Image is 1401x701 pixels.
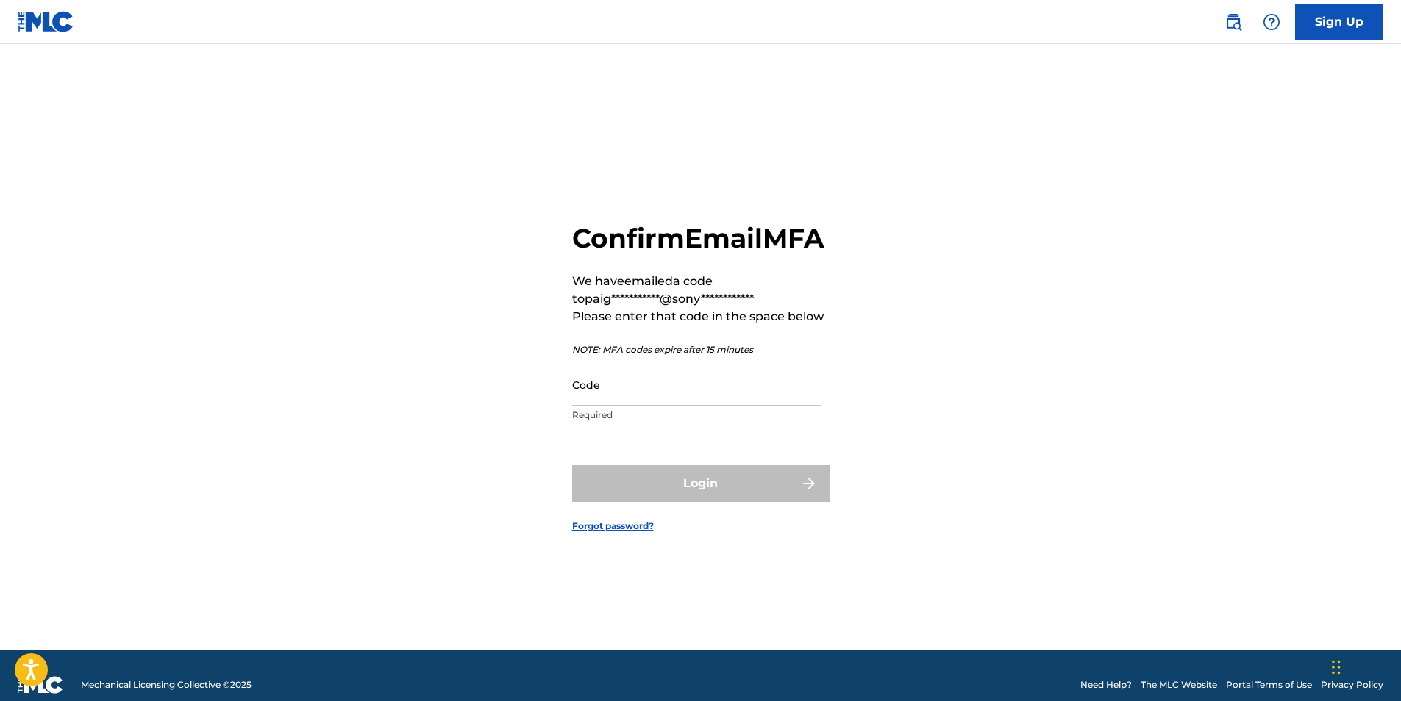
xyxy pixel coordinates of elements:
[1257,7,1286,37] div: Help
[1263,13,1280,31] img: help
[1219,7,1248,37] a: Public Search
[1321,678,1383,691] a: Privacy Policy
[18,676,63,694] img: logo
[572,343,830,356] p: NOTE: MFA codes expire after 15 minutes
[1141,678,1217,691] a: The MLC Website
[1332,645,1341,689] div: Drag
[81,678,252,691] span: Mechanical Licensing Collective © 2025
[572,222,830,255] h2: Confirm Email MFA
[1295,4,1383,40] a: Sign Up
[1327,630,1401,701] iframe: Chat Widget
[572,520,654,533] a: Forgot password?
[1080,678,1132,691] a: Need Help?
[1224,13,1242,31] img: search
[572,308,830,326] p: Please enter that code in the space below
[572,409,821,422] p: Required
[18,11,74,32] img: MLC Logo
[1226,678,1312,691] a: Portal Terms of Use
